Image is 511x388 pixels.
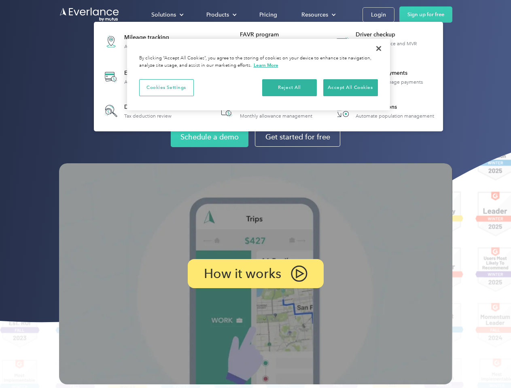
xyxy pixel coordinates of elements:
div: Mileage tracking [124,34,177,42]
input: Submit [59,48,100,65]
div: Automatic mileage logs [124,44,177,49]
a: Expense trackingAutomatic transaction logs [98,62,187,92]
p: How it works [204,269,281,278]
div: Resources [301,10,328,20]
a: HR IntegrationsAutomate population management [329,98,438,124]
div: FAVR program [240,31,323,39]
button: Reject All [262,79,317,96]
div: Solutions [151,10,176,20]
a: Accountable planMonthly allowance management [214,98,316,124]
a: Login [363,7,394,22]
div: Expense tracking [124,69,182,77]
div: Solutions [143,8,190,22]
div: Automatic transaction logs [124,79,182,85]
a: Pricing [251,8,285,22]
button: Close [370,40,388,57]
div: Privacy [127,39,390,110]
div: Login [371,10,386,20]
a: Sign up for free [399,6,452,23]
div: Monthly allowance management [240,113,312,119]
a: Get started for free [255,127,340,147]
button: Accept All Cookies [323,79,378,96]
div: Cookie banner [127,39,390,110]
div: Pricing [259,10,277,20]
a: FAVR programFixed & Variable Rate reimbursement design & management [214,27,323,56]
div: Deduction finder [124,103,172,111]
div: HR Integrations [356,103,434,111]
div: By clicking “Accept All Cookies”, you agree to the storing of cookies on your device to enhance s... [139,55,378,69]
a: More information about your privacy, opens in a new tab [254,62,278,68]
div: Tax deduction review [124,113,172,119]
button: Cookies Settings [139,79,194,96]
div: Products [198,8,243,22]
div: Resources [293,8,342,22]
a: Go to homepage [59,7,120,22]
a: Schedule a demo [171,127,248,147]
nav: Products [94,22,443,131]
div: Automate population management [356,113,434,119]
div: License, insurance and MVR verification [356,41,439,52]
a: Driver checkupLicense, insurance and MVR verification [329,27,439,56]
div: Products [206,10,229,20]
div: Driver checkup [356,31,439,39]
a: Deduction finderTax deduction review [98,98,176,124]
a: Mileage trackingAutomatic mileage logs [98,27,181,56]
